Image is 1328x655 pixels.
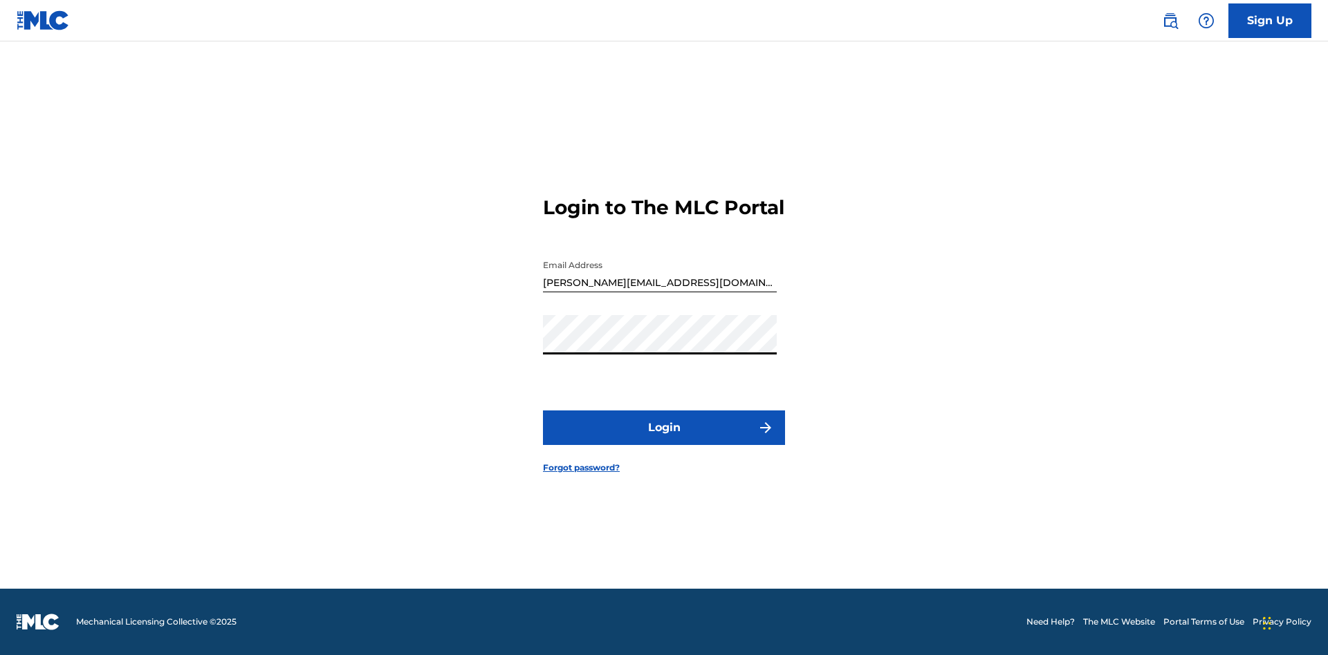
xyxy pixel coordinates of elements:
[1253,616,1311,628] a: Privacy Policy
[1263,602,1271,644] div: Drag
[17,614,59,630] img: logo
[1259,589,1328,655] iframe: Chat Widget
[543,196,784,220] h3: Login to The MLC Portal
[1156,7,1184,35] a: Public Search
[1228,3,1311,38] a: Sign Up
[17,10,70,30] img: MLC Logo
[1026,616,1075,628] a: Need Help?
[1162,12,1179,29] img: search
[1192,7,1220,35] div: Help
[543,410,785,445] button: Login
[1163,616,1244,628] a: Portal Terms of Use
[1083,616,1155,628] a: The MLC Website
[757,419,774,436] img: f7272a7cc735f4ea7f67.svg
[76,616,237,628] span: Mechanical Licensing Collective © 2025
[1198,12,1215,29] img: help
[543,462,620,474] a: Forgot password?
